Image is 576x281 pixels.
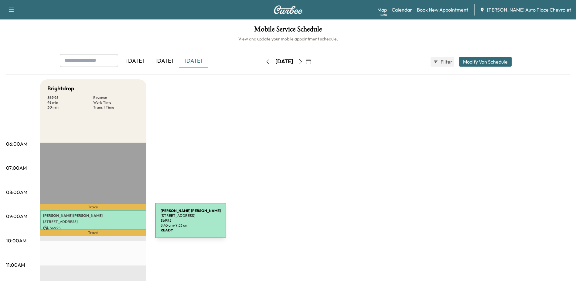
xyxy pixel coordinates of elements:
div: [DATE] [150,54,179,68]
p: 06:00AM [6,140,27,147]
p: 48 min [47,100,93,105]
img: Curbee Logo [274,5,303,14]
button: Filter [431,57,454,67]
p: $ 69.95 [47,95,93,100]
p: Transit Time [93,105,139,110]
p: 30 min [47,105,93,110]
p: Travel [40,204,146,210]
div: [DATE] [275,58,293,65]
p: Revenue [93,95,139,100]
div: [DATE] [179,54,208,68]
p: 08:00AM [6,189,27,196]
p: 09:00AM [6,213,27,220]
p: [PERSON_NAME] [PERSON_NAME] [43,213,143,218]
p: 07:00AM [6,164,27,172]
div: [DATE] [121,54,150,68]
p: $ 69.95 [43,225,143,231]
h6: View and update your mobile appointment schedule. [6,36,570,42]
span: Filter [441,58,452,65]
p: Travel [40,230,146,236]
a: MapBeta [377,6,387,13]
p: 10:00AM [6,237,26,244]
button: Modify Van Schedule [459,57,512,67]
a: Book New Appointment [417,6,468,13]
p: 11:00AM [6,261,25,269]
p: Work Time [93,100,139,105]
span: [PERSON_NAME] Auto Place Chevrolet [487,6,571,13]
h5: Brightdrop [47,84,74,93]
a: Calendar [392,6,412,13]
p: [STREET_ADDRESS] [43,219,143,224]
div: Beta [380,12,387,17]
h1: Mobile Service Schedule [6,26,570,36]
